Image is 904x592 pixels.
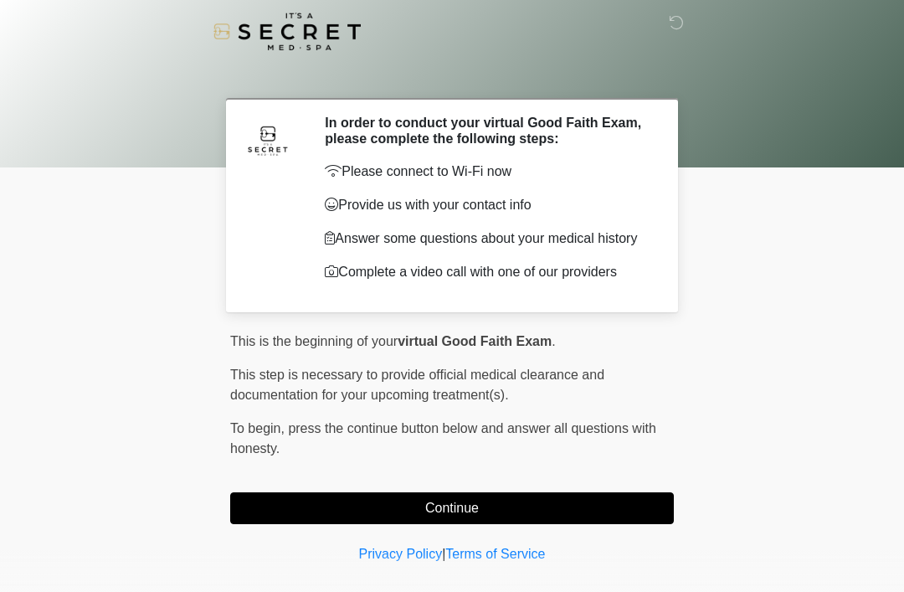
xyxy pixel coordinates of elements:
[359,547,443,561] a: Privacy Policy
[230,492,674,524] button: Continue
[325,262,649,282] p: Complete a video call with one of our providers
[552,334,555,348] span: .
[218,60,686,91] h1: ‎ ‎
[325,195,649,215] p: Provide us with your contact info
[230,334,398,348] span: This is the beginning of your
[230,368,604,402] span: This step is necessary to provide official medical clearance and documentation for your upcoming ...
[325,115,649,147] h2: In order to conduct your virtual Good Faith Exam, please complete the following steps:
[325,162,649,182] p: Please connect to Wi-Fi now
[213,13,361,50] img: It's A Secret Med Spa Logo
[230,421,288,435] span: To begin,
[442,547,445,561] a: |
[445,547,545,561] a: Terms of Service
[243,115,293,165] img: Agent Avatar
[398,334,552,348] strong: virtual Good Faith Exam
[230,421,656,456] span: press the continue button below and answer all questions with honesty.
[325,229,649,249] p: Answer some questions about your medical history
